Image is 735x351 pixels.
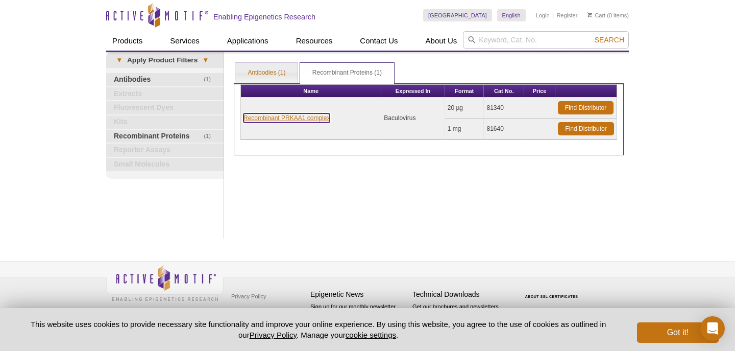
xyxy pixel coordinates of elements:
[204,73,216,86] span: (1)
[412,290,509,299] h4: Technical Downloads
[346,331,396,339] button: cookie settings
[463,31,629,49] input: Keyword, Cat. No.
[106,101,224,114] a: Fluorescent Dyes
[229,289,268,304] a: Privacy Policy
[525,295,578,298] a: ABOUT SSL CERTIFICATES
[595,36,624,44] span: Search
[213,12,315,21] h2: Enabling Epigenetics Research
[198,56,213,65] span: ▾
[445,85,484,98] th: Format
[243,113,330,123] a: Recombinant PRKAA1 complex
[497,9,526,21] a: English
[106,158,224,171] a: Small Molecules
[381,85,445,98] th: Expressed In
[204,130,216,143] span: (1)
[235,63,298,83] a: Antibodies (1)
[587,9,629,21] li: (0 items)
[412,302,509,329] p: Get our brochures and newsletters, or request them by mail.
[445,119,484,139] td: 1 mg
[423,9,492,21] a: [GEOGRAPHIC_DATA]
[250,331,297,339] a: Privacy Policy
[484,98,524,119] td: 81340
[484,85,524,98] th: Cat No.
[484,119,524,139] td: 81640
[558,101,614,114] a: Find Distributor
[445,98,484,119] td: 20 µg
[310,290,407,299] h4: Epigenetic News
[381,98,445,139] td: Baculovirus
[111,56,127,65] span: ▾
[514,280,591,302] table: Click to Verify - This site chose Symantec SSL for secure e-commerce and confidential communicati...
[310,302,407,337] p: Sign up for our monthly newsletter highlighting recent publications in the field of epigenetics.
[587,12,592,17] img: Your Cart
[241,85,381,98] th: Name
[106,52,224,68] a: ▾Apply Product Filters▾
[106,31,149,51] a: Products
[587,12,605,19] a: Cart
[556,12,577,19] a: Register
[420,31,463,51] a: About Us
[106,144,224,157] a: Reporter Assays
[592,35,627,44] button: Search
[354,31,404,51] a: Contact Us
[16,319,620,340] p: This website uses cookies to provide necessary site functionality and improve your online experie...
[637,322,719,343] button: Got it!
[106,73,224,86] a: (1)Antibodies
[290,31,339,51] a: Resources
[229,304,282,319] a: Terms & Conditions
[552,9,554,21] li: |
[536,12,550,19] a: Login
[300,63,394,83] a: Recombinant Proteins (1)
[700,316,725,341] div: Open Intercom Messenger
[221,31,275,51] a: Applications
[106,262,224,303] img: Active Motif,
[106,115,224,129] a: Kits
[558,122,614,135] a: Find Distributor
[164,31,206,51] a: Services
[106,87,224,101] a: Extracts
[106,130,224,143] a: (1)Recombinant Proteins
[524,85,555,98] th: Price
